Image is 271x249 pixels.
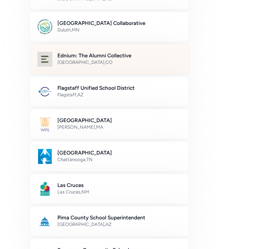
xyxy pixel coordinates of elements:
h2: Las Cruces [57,181,181,189]
img: Logo [37,149,52,164]
div: Flagstaff , AZ [57,92,181,98]
div: [GEOGRAPHIC_DATA] , AZ [57,221,181,227]
img: Logo [37,19,52,34]
div: [PERSON_NAME] , MA [57,124,181,130]
img: Logo [37,214,52,229]
img: Logo [37,181,52,196]
img: Logo [37,52,52,67]
img: Logo [37,84,52,99]
div: Duluth , MN [57,27,181,33]
div: Las Cruces , NM [57,189,181,195]
h2: [GEOGRAPHIC_DATA] [57,117,181,124]
h2: Pima County School Superintendent [57,214,181,221]
h2: Flagstaff Unified School District [57,84,181,92]
div: [GEOGRAPHIC_DATA] , CO [57,59,181,65]
h2: Ednium: The Alumni Collective [57,52,181,59]
h2: [GEOGRAPHIC_DATA] Collaborative [57,19,181,27]
div: Chattanooga , TN [57,156,181,163]
img: Logo [37,117,52,132]
h2: [GEOGRAPHIC_DATA] [57,149,181,156]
